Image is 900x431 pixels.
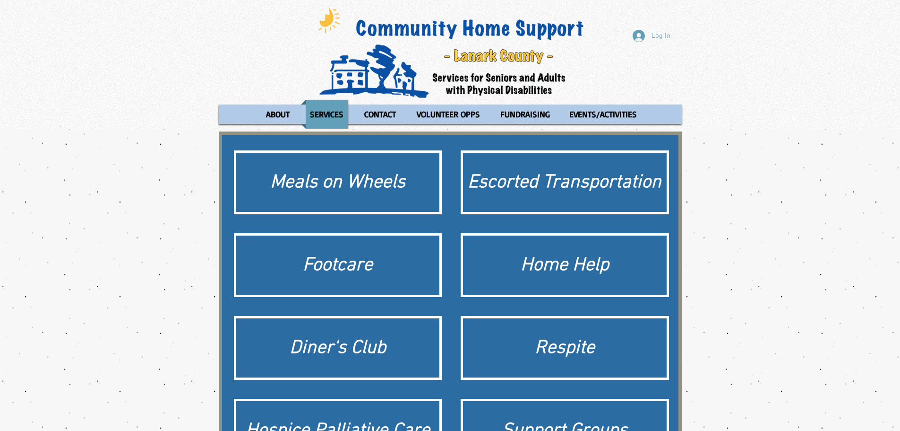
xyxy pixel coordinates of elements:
span: Log In [648,31,674,41]
p: SERVICES [306,100,348,129]
a: ABOUT [257,100,299,129]
a: Respite [461,316,669,380]
div: Footcare [241,252,435,279]
a: Diner's Club [234,316,442,380]
p: VOLUNTEER OPPS [412,100,484,129]
p: CONTACT [360,100,400,129]
a: SERVICES [301,100,352,129]
nav: Site [219,100,682,129]
p: FUNDRAISING [496,100,554,129]
a: Escorted Transportation [461,150,669,214]
button: Log In [626,27,677,45]
a: Meals on Wheels [234,150,442,214]
a: Footcare [234,233,442,297]
div: Escorted Transportation [468,169,662,196]
a: EVENTS/ACTIVITIES [560,100,646,129]
a: VOLUNTEER OPPS [408,100,489,129]
div: Respite [468,335,662,361]
div: Home Help [468,252,662,279]
div: Meals on Wheels [241,169,435,196]
a: FUNDRAISING [491,100,558,129]
div: Diner's Club [241,335,435,361]
p: ABOUT [262,100,294,129]
a: Home Help [461,233,669,297]
a: CONTACT [355,100,405,129]
p: EVENTS/ACTIVITIES [565,100,641,129]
